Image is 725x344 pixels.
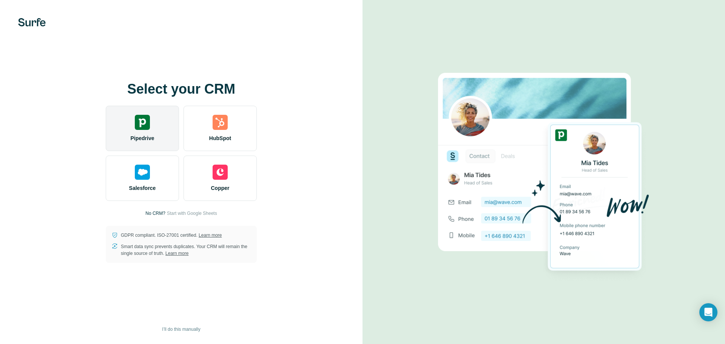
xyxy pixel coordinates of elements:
img: Surfe's logo [18,18,46,26]
img: hubspot's logo [213,115,228,130]
span: Copper [211,184,230,192]
span: Salesforce [129,184,156,192]
div: Open Intercom Messenger [699,303,717,321]
a: Learn more [165,251,188,256]
button: I’ll do this manually [157,324,205,335]
span: HubSpot [209,134,231,142]
h1: Select your CRM [106,82,257,97]
p: GDPR compliant. ISO-27001 certified. [121,232,222,239]
span: I’ll do this manually [162,326,200,333]
a: Learn more [199,233,222,238]
p: No CRM? [145,210,165,217]
span: Pipedrive [130,134,154,142]
img: pipedrive's logo [135,115,150,130]
button: Start with Google Sheets [167,210,217,217]
img: copper's logo [213,165,228,180]
p: Smart data sync prevents duplicates. Your CRM will remain the single source of truth. [121,243,251,257]
img: salesforce's logo [135,165,150,180]
img: PIPEDRIVE image [438,60,649,284]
